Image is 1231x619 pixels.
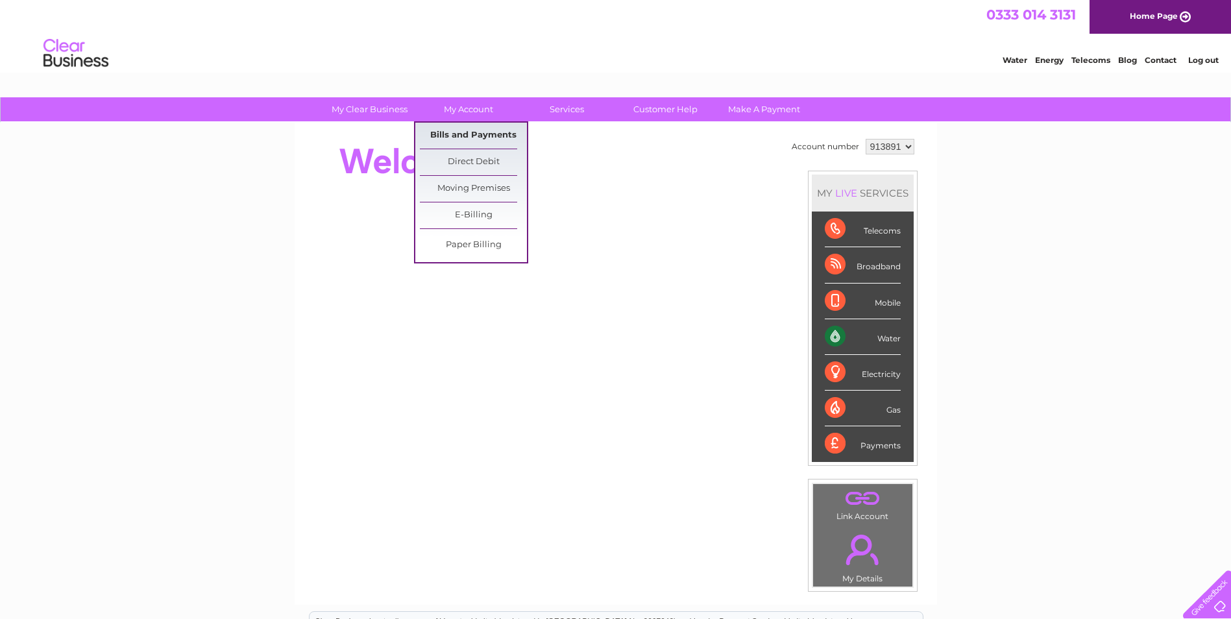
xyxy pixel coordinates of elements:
[420,176,527,202] a: Moving Premises
[812,175,914,212] div: MY SERVICES
[816,487,909,510] a: .
[420,123,527,149] a: Bills and Payments
[788,136,862,158] td: Account number
[310,7,923,63] div: Clear Business is a trading name of Verastar Limited (registered in [GEOGRAPHIC_DATA] No. 3667643...
[1003,55,1027,65] a: Water
[825,284,901,319] div: Mobile
[833,187,860,199] div: LIVE
[812,483,913,524] td: Link Account
[825,212,901,247] div: Telecoms
[1071,55,1110,65] a: Telecoms
[986,6,1076,23] a: 0333 014 3131
[316,97,423,121] a: My Clear Business
[812,524,913,587] td: My Details
[825,247,901,283] div: Broadband
[1145,55,1176,65] a: Contact
[825,355,901,391] div: Electricity
[420,232,527,258] a: Paper Billing
[420,202,527,228] a: E-Billing
[513,97,620,121] a: Services
[825,391,901,426] div: Gas
[612,97,719,121] a: Customer Help
[825,319,901,355] div: Water
[816,527,909,572] a: .
[1188,55,1219,65] a: Log out
[711,97,818,121] a: Make A Payment
[1118,55,1137,65] a: Blog
[415,97,522,121] a: My Account
[43,34,109,73] img: logo.png
[825,426,901,461] div: Payments
[1035,55,1064,65] a: Energy
[420,149,527,175] a: Direct Debit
